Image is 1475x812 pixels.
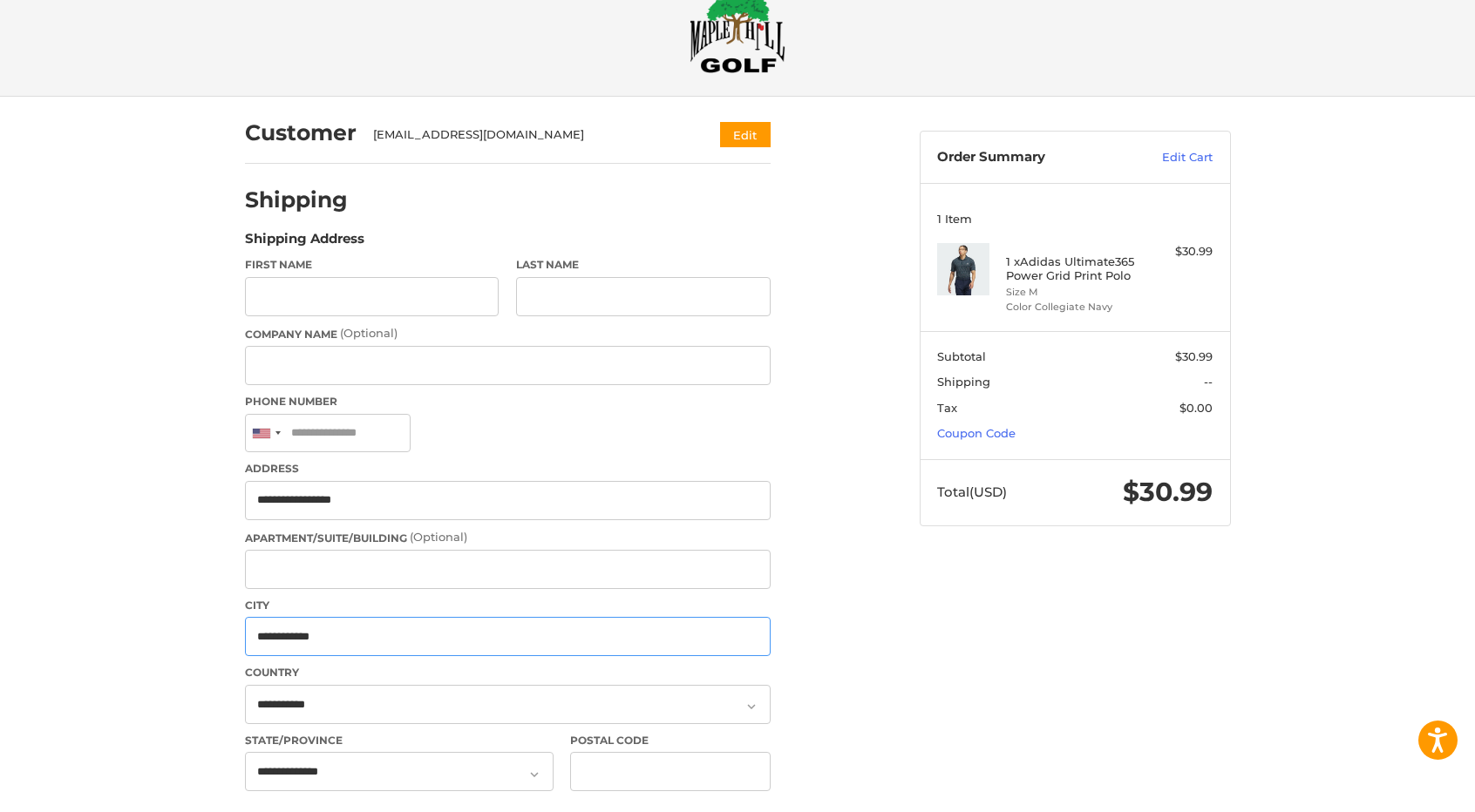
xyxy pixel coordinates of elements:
label: Company Name [245,325,771,342]
label: City [245,598,771,613]
label: Address [245,461,771,477]
h3: Order Summary [937,149,1125,166]
h2: Customer [245,119,357,146]
h4: 1 x Adidas Ultimate365 Power Grid Print Polo [1006,254,1139,283]
small: (Optional) [340,326,398,340]
label: Apartment/Suite/Building [245,529,771,546]
label: Last Name [516,257,771,273]
div: United States: +1 [246,415,286,452]
a: Coupon Code [937,426,1016,440]
label: Postal Code [570,733,771,748]
span: Total (USD) [937,484,1007,500]
h2: Shipping [245,186,348,213]
li: Size M [1006,285,1139,300]
a: Edit Cart [1125,149,1213,166]
button: Edit [720,122,771,147]
span: $30.99 [1175,349,1213,363]
label: Country [245,665,771,680]
li: Color Collegiate Navy [1006,300,1139,315]
span: -- [1204,375,1213,389]
span: $30.99 [1123,476,1213,508]
div: $30.99 [1144,243,1213,261]
span: Tax [937,401,957,415]
span: Shipping [937,375,990,389]
span: $0.00 [1179,401,1213,415]
label: First Name [245,257,500,273]
iframe: Google Customer Reviews [1331,765,1475,812]
span: Subtotal [937,349,986,363]
h3: 1 Item [937,212,1213,226]
label: Phone Number [245,394,771,409]
label: State/Province [245,733,554,748]
legend: Shipping Address [245,229,364,257]
small: (Optional) [410,530,467,544]
div: [EMAIL_ADDRESS][DOMAIN_NAME] [373,126,686,144]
